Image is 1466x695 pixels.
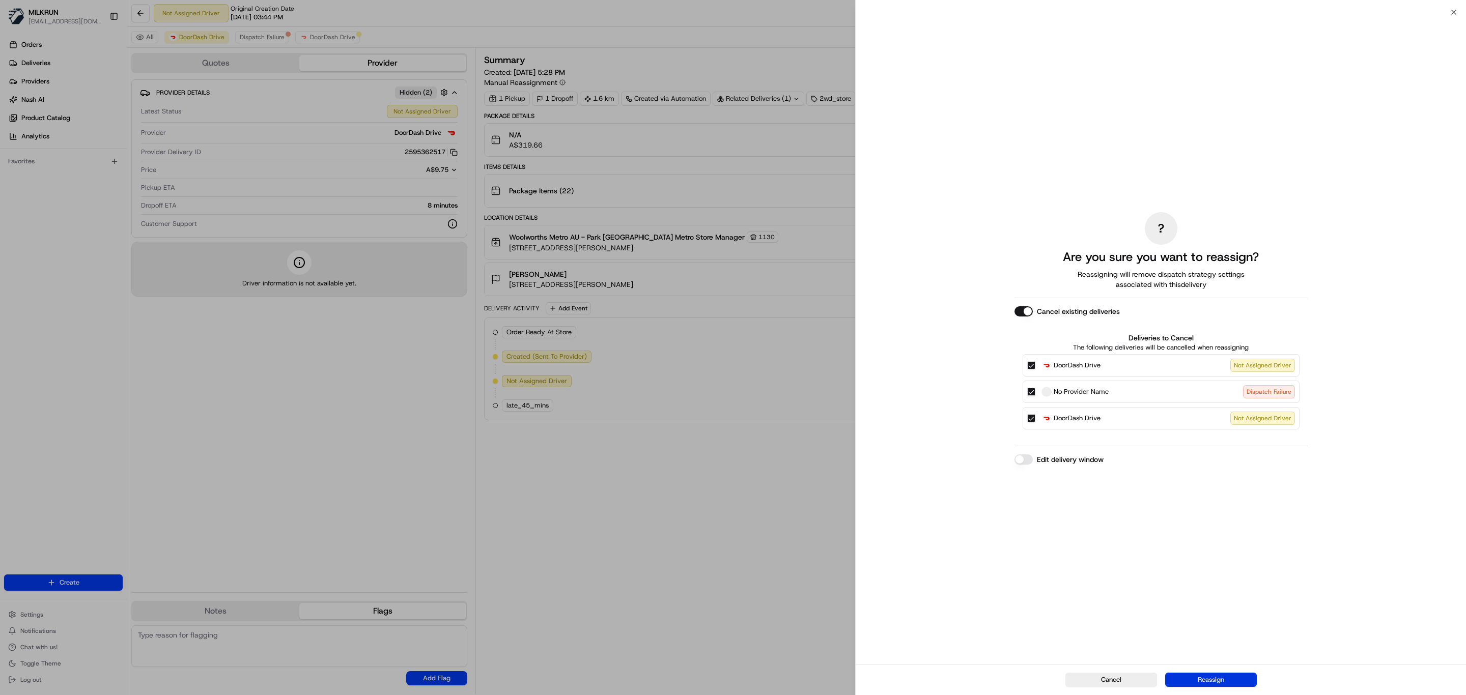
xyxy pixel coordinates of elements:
[1037,454,1104,465] label: Edit delivery window
[1063,249,1259,265] h2: Are you sure you want to reassign?
[1023,343,1300,352] p: The following deliveries will be cancelled when reassigning
[1041,360,1052,370] img: DoorDash Drive
[1023,333,1300,343] label: Deliveries to Cancel
[1063,269,1259,289] span: Reassigning will remove dispatch strategy settings associated with this delivery
[1054,360,1101,370] span: DoorDash Drive
[1037,306,1120,316] label: Cancel existing deliveries
[1041,413,1052,423] img: DoorDash Drive
[1054,387,1109,397] span: No Provider Name
[1145,212,1177,245] div: ?
[1165,673,1257,687] button: Reassign
[1054,413,1101,423] span: DoorDash Drive
[1065,673,1157,687] button: Cancel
